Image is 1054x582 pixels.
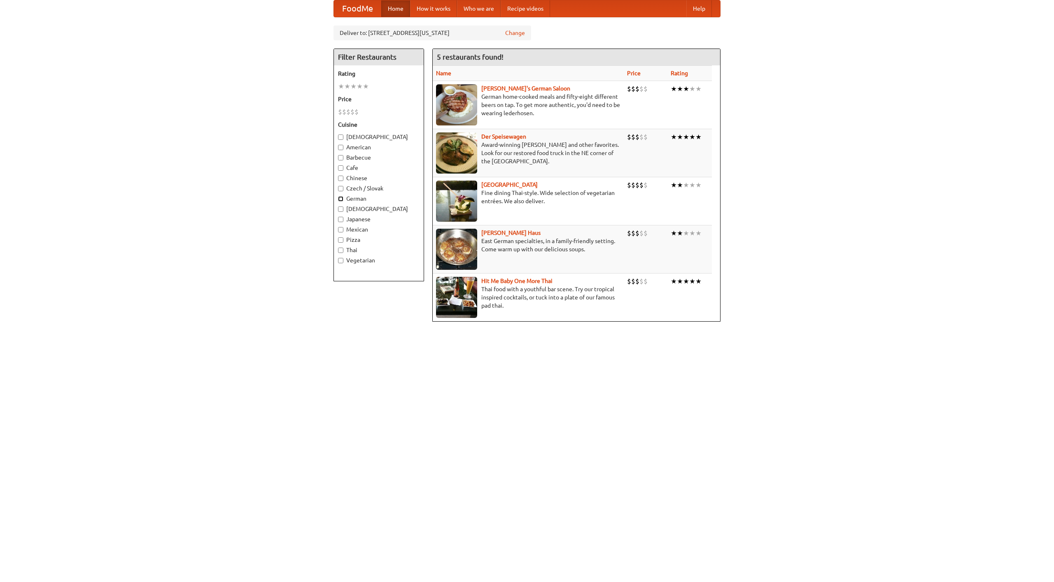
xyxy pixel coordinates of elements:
img: satay.jpg [436,181,477,222]
li: ★ [677,84,683,93]
label: Pizza [338,236,420,244]
li: $ [354,107,359,116]
li: ★ [689,181,695,190]
h5: Cuisine [338,121,420,129]
label: [DEMOGRAPHIC_DATA] [338,133,420,141]
a: Rating [671,70,688,77]
b: Hit Me Baby One More Thai [481,278,553,284]
li: $ [639,132,644,141]
input: Mexican [338,227,343,232]
b: Der Speisewagen [481,133,526,140]
li: ★ [671,132,677,141]
li: ★ [695,277,702,286]
li: $ [627,132,631,141]
input: Thai [338,248,343,253]
input: American [338,145,343,150]
li: $ [639,84,644,93]
li: $ [639,181,644,190]
li: $ [635,277,639,286]
li: ★ [671,277,677,286]
li: ★ [683,84,689,93]
label: [DEMOGRAPHIC_DATA] [338,205,420,213]
li: ★ [689,84,695,93]
li: ★ [683,181,689,190]
p: Award-winning [PERSON_NAME] and other favorites. Look for our restored food truck in the NE corne... [436,141,620,165]
li: $ [639,229,644,238]
a: Name [436,70,451,77]
label: Japanese [338,215,420,223]
li: ★ [683,229,689,238]
li: $ [639,277,644,286]
li: $ [635,229,639,238]
li: $ [644,277,648,286]
a: FoodMe [334,0,381,17]
li: ★ [689,277,695,286]
h5: Price [338,95,420,103]
li: $ [644,229,648,238]
input: Chinese [338,176,343,181]
p: Fine dining Thai-style. Wide selection of vegetarian entrées. We also deliver. [436,189,620,205]
a: Home [381,0,410,17]
input: Cafe [338,165,343,171]
li: ★ [677,229,683,238]
a: How it works [410,0,457,17]
li: ★ [677,132,683,141]
p: German home-cooked meals and fifty-eight different beers on tap. To get more authentic, you'd nee... [436,93,620,117]
input: [DEMOGRAPHIC_DATA] [338,134,343,140]
input: Vegetarian [338,258,343,263]
a: [PERSON_NAME] Haus [481,230,541,236]
li: ★ [350,82,357,91]
li: $ [338,107,342,116]
h5: Rating [338,70,420,78]
p: East German specialties, in a family-friendly setting. Come warm up with our delicious soups. [436,237,620,253]
li: $ [627,229,631,238]
li: ★ [677,277,683,286]
li: ★ [683,132,689,141]
li: $ [350,107,354,116]
img: esthers.jpg [436,84,477,125]
li: $ [627,277,631,286]
li: $ [631,84,635,93]
li: $ [635,84,639,93]
li: ★ [671,181,677,190]
li: ★ [677,181,683,190]
li: ★ [344,82,350,91]
li: ★ [695,229,702,238]
input: Pizza [338,237,343,243]
li: $ [644,84,648,93]
li: ★ [671,84,677,93]
li: $ [644,181,648,190]
li: $ [635,132,639,141]
a: Who we are [457,0,501,17]
img: speisewagen.jpg [436,132,477,174]
li: $ [631,229,635,238]
li: ★ [357,82,363,91]
li: ★ [363,82,369,91]
label: American [338,143,420,151]
input: Japanese [338,217,343,222]
li: ★ [683,277,689,286]
li: ★ [671,229,677,238]
a: Help [686,0,712,17]
li: $ [644,132,648,141]
input: Barbecue [338,155,343,160]
li: $ [631,277,635,286]
input: German [338,196,343,202]
label: Barbecue [338,153,420,162]
li: $ [635,181,639,190]
li: ★ [695,181,702,190]
label: Chinese [338,174,420,182]
label: Cafe [338,164,420,172]
li: ★ [695,84,702,93]
h4: Filter Restaurants [334,49,424,65]
li: $ [631,132,635,141]
a: Change [505,29,525,37]
a: [GEOGRAPHIC_DATA] [481,181,538,188]
label: Vegetarian [338,256,420,264]
li: $ [346,107,350,116]
img: babythai.jpg [436,277,477,318]
img: kohlhaus.jpg [436,229,477,270]
li: $ [627,181,631,190]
